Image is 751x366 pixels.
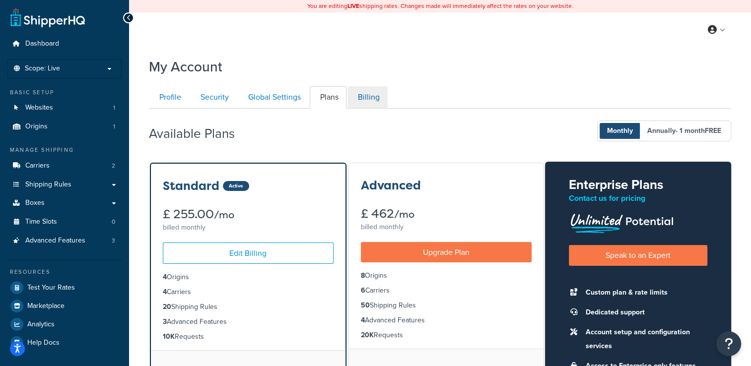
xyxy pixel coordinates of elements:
[163,208,334,221] div: £ 255.00
[676,125,721,136] span: - 1 month
[25,162,50,170] span: Carriers
[7,146,122,154] div: Manage Shipping
[581,305,707,319] li: Dedicated support
[7,99,122,117] a: Websites 1
[112,162,115,170] span: 2
[163,331,334,342] li: Requests
[163,316,167,327] strong: 3
[394,207,414,221] small: /mo
[310,86,346,109] a: Plans
[190,86,237,109] a: Security
[238,86,309,109] a: Global Settings
[7,268,122,276] div: Resources
[569,245,707,265] a: Speak to an Expert
[7,232,122,250] li: Advanced Features
[163,331,175,342] strong: 10K
[569,178,707,192] h2: Enterprise Plans
[7,315,122,333] a: Analytics
[361,300,370,310] strong: 50
[7,279,122,297] a: Test Your Rates
[7,232,122,250] a: Advanced Features 3
[361,179,421,192] h3: Advanced
[361,208,532,220] div: £ 462
[25,199,45,207] span: Boxes
[112,237,115,245] span: 3
[347,86,388,109] a: Billing
[361,315,365,325] strong: 4
[113,104,115,112] span: 1
[7,176,122,194] a: Shipping Rules
[112,218,115,226] span: 0
[361,315,532,326] li: Advanced Features
[581,325,707,353] li: Account setup and configuration services
[7,194,122,212] a: Boxes
[149,86,189,109] a: Profile
[597,121,731,141] button: Monthly Annually- 1 monthFREE
[27,339,60,347] span: Help Docs
[569,210,674,233] img: Unlimited Potential
[7,213,122,231] li: Time Slots
[149,57,222,76] h1: My Account
[7,157,122,175] li: Carriers
[600,123,640,139] span: Monthly
[113,122,115,131] span: 1
[25,181,71,189] span: Shipping Rules
[27,284,75,292] span: Test Your Rates
[25,40,59,48] span: Dashboard
[149,126,250,141] h2: Available Plans
[163,302,334,312] li: Shipping Rules
[163,243,334,264] a: Edit Billing
[7,334,122,352] a: Help Docs
[7,157,122,175] a: Carriers 2
[347,1,359,10] b: LIVE
[640,123,729,139] span: Annually
[361,270,532,281] li: Origins
[163,221,334,235] div: billed monthly
[7,213,122,231] a: Time Slots 0
[223,181,249,191] div: Active
[25,104,53,112] span: Websites
[569,191,707,205] p: Contact us for pricing
[10,7,85,27] a: ShipperHQ Home
[25,218,57,226] span: Time Slots
[25,122,48,131] span: Origins
[163,180,219,192] h3: Standard
[361,220,532,234] div: billed monthly
[361,270,365,281] strong: 8
[27,320,55,329] span: Analytics
[716,331,741,356] button: Open Resource Center
[7,118,122,136] li: Origins
[361,300,532,311] li: Shipping Rules
[163,272,167,282] strong: 4
[361,330,532,341] li: Requests
[25,64,60,73] span: Scope: Live
[163,287,334,298] li: Carriers
[705,125,721,136] b: FREE
[7,118,122,136] a: Origins 1
[7,99,122,117] li: Websites
[25,237,85,245] span: Advanced Features
[163,316,334,327] li: Advanced Features
[7,88,122,97] div: Basic Setup
[214,208,234,222] small: /mo
[361,242,532,262] a: Upgrade Plan
[7,35,122,53] a: Dashboard
[361,285,365,296] strong: 6
[361,285,532,296] li: Carriers
[163,272,334,283] li: Origins
[361,330,374,340] strong: 20K
[27,302,65,310] span: Marketplace
[7,297,122,315] a: Marketplace
[581,286,707,300] li: Custom plan & rate limits
[163,302,171,312] strong: 20
[163,287,167,297] strong: 4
